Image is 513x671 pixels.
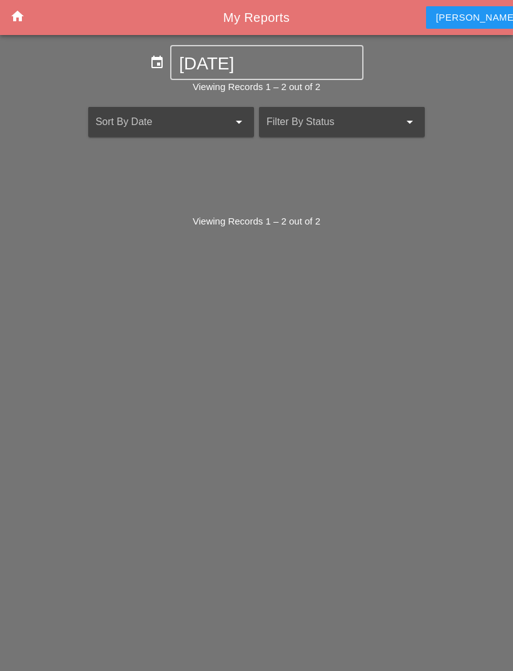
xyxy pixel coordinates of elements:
input: Select Date [179,54,355,74]
i: event [150,55,165,70]
i: arrow_drop_down [402,114,417,129]
i: home [10,9,25,24]
i: arrow_drop_down [231,114,246,129]
span: My Reports [223,11,290,24]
